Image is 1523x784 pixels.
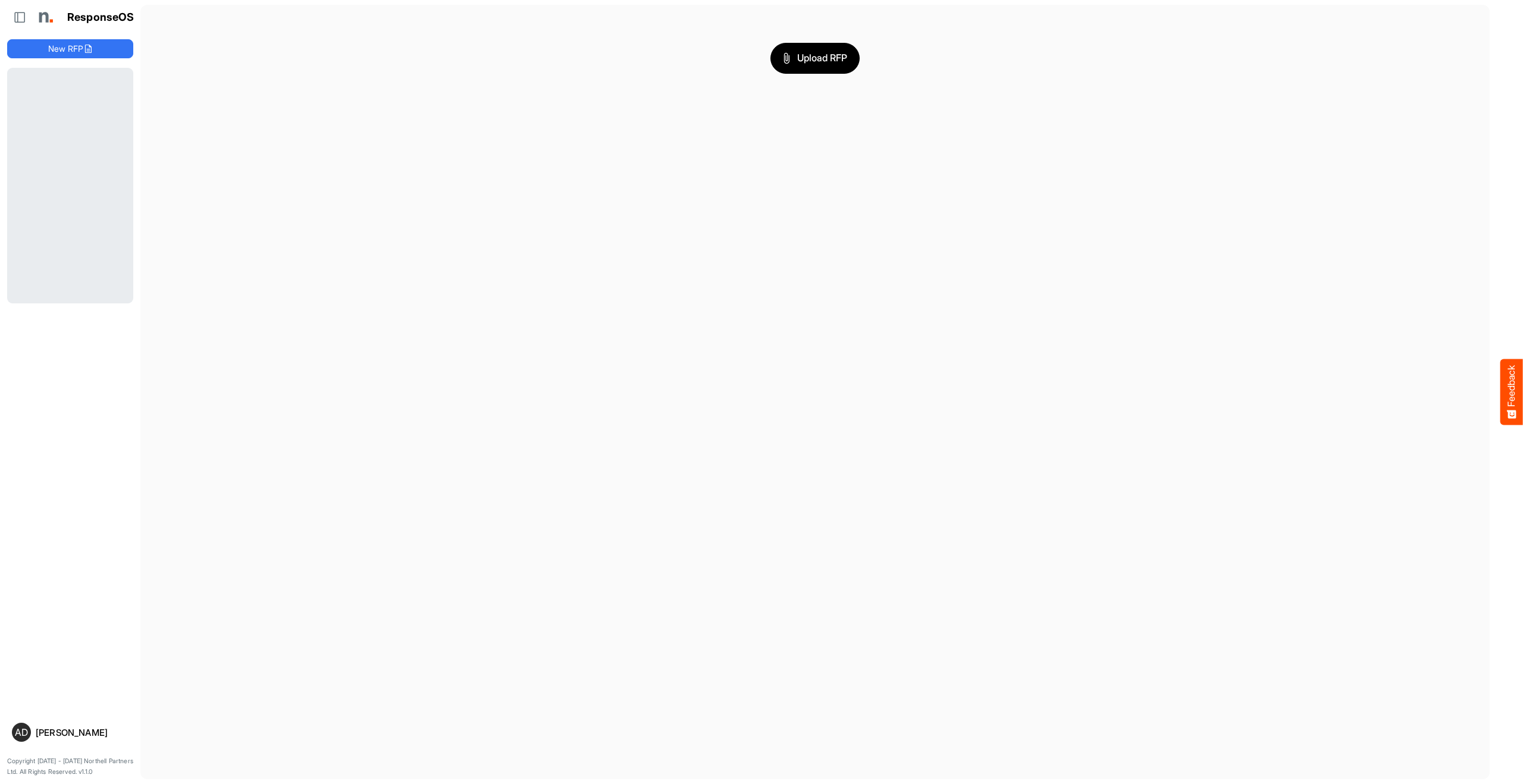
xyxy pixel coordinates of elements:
[7,39,133,58] button: New RFP
[36,728,129,737] div: [PERSON_NAME]
[7,756,133,777] p: Copyright [DATE] - [DATE] Northell Partners Ltd. All Rights Reserved. v1.1.0
[783,51,847,66] span: Upload RFP
[33,5,57,29] img: Northell
[67,11,134,24] h1: ResponseOS
[15,727,28,737] span: AD
[1500,359,1523,425] button: Feedback
[7,68,133,303] div: Loading...
[770,43,860,74] button: Upload RFP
